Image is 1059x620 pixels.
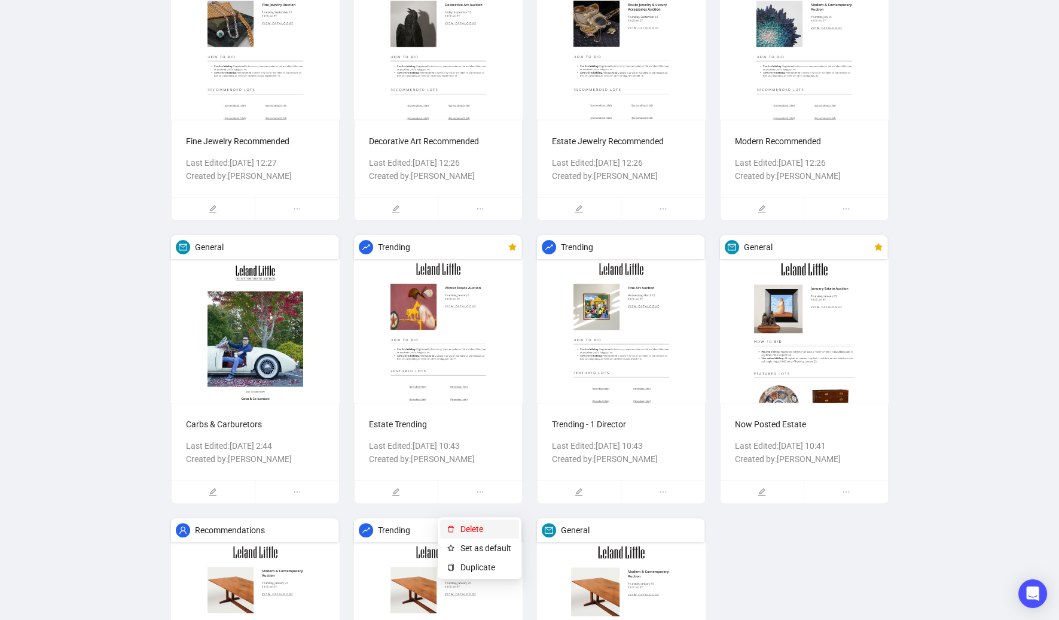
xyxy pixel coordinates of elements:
div: Open Intercom Messenger [1018,579,1047,608]
span: user [179,526,187,534]
p: Last Edited: [DATE] 12:26 [735,156,874,169]
span: ellipsis [621,197,705,220]
p: Created by: [PERSON_NAME] [552,452,691,466]
span: Set as default [460,542,512,555]
span: edit [209,205,217,213]
span: edit [392,488,400,496]
span: ellipsis [255,481,339,503]
p: Last Edited: [DATE] 12:27 [186,156,325,169]
span: mail [545,526,553,534]
span: rise [362,526,370,534]
span: ellipsis [438,197,522,220]
p: Created by: [PERSON_NAME] [369,169,508,183]
span: ellipsis [804,481,888,503]
span: edit [209,488,217,496]
img: 679166a5e6185e939effcb8e [537,235,706,403]
span: Delete [460,522,512,536]
span: edit [392,205,400,213]
span: star [447,545,456,552]
span: General [195,241,224,254]
span: ellipsis [255,197,339,220]
span: Trending [378,524,410,537]
p: Last Edited: [DATE] 10:41 [735,439,874,452]
span: edit [575,488,583,496]
span: rise [545,243,553,251]
span: ellipsis [804,197,888,220]
p: Last Edited: [DATE] 12:26 [369,156,508,169]
p: Created by: [PERSON_NAME] [735,169,874,183]
p: Estate Jewelry Recommended [552,135,691,148]
img: 6776d6038af7f09a87e4dfa7 [354,235,523,403]
span: rise [362,243,370,251]
p: Fine Jewelry Recommended [186,135,325,148]
img: 687547b4e90b3624de1f5f07 [171,235,340,403]
span: Recommendations [195,524,265,537]
span: delete [447,525,456,533]
p: Last Edited: [DATE] 2:44 [186,439,325,452]
span: General [744,241,773,254]
img: 678163f444a2359f1491a1fb [720,235,889,403]
p: Last Edited: [DATE] 12:26 [552,156,691,169]
span: edit [758,205,766,213]
span: ellipsis [621,481,705,503]
p: Modern Recommended [735,135,874,148]
span: mail [728,243,736,251]
span: edit [758,488,766,496]
p: Decorative Art Recommended [369,135,508,148]
span: Trending [561,241,593,254]
span: mail [179,243,187,251]
span: edit [575,205,583,213]
p: Now Posted Estate [735,418,874,431]
span: star [874,243,883,251]
span: General [561,524,590,537]
p: Last Edited: [DATE] 10:43 [552,439,691,452]
p: Last Edited: [DATE] 10:43 [369,439,508,452]
p: Trending - 1 Director [552,418,691,431]
p: Created by: [PERSON_NAME] [186,452,325,466]
span: Trending [378,241,410,254]
p: Created by: [PERSON_NAME] [552,169,691,183]
p: Created by: [PERSON_NAME] [186,169,325,183]
p: Estate Trending [369,418,508,431]
span: star [508,243,517,251]
span: ellipsis [438,481,522,503]
p: Carbs & Carburetors [186,418,325,431]
p: Created by: [PERSON_NAME] [369,452,508,466]
p: Created by: [PERSON_NAME] [735,452,874,466]
span: Duplicate [460,561,512,574]
span: copy [447,564,456,571]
